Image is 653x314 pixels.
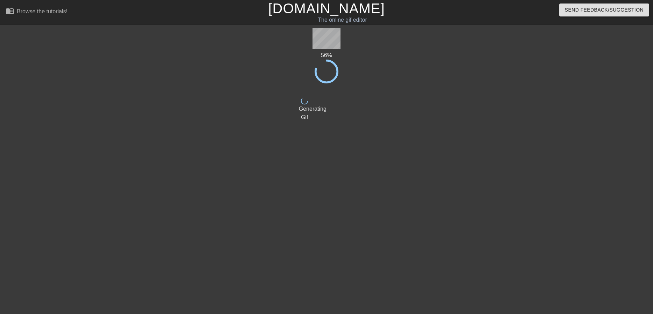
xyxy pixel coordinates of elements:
[268,1,385,16] a: [DOMAIN_NAME]
[17,8,68,14] div: Browse the tutorials!
[559,4,649,16] button: Send Feedback/Suggestion
[6,7,14,15] span: menu_book
[565,6,644,14] span: Send Feedback/Suggestion
[6,7,68,18] a: Browse the tutorials!
[299,51,354,60] div: 56 %
[221,16,464,24] div: The online gif editor
[299,106,326,120] span: Generating Gif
